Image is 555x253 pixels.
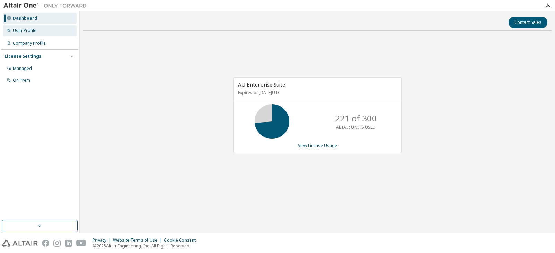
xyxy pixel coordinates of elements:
p: 221 of 300 [335,112,377,124]
div: Managed [13,66,32,71]
div: Dashboard [13,16,37,21]
button: Contact Sales [509,17,547,28]
img: altair_logo.svg [2,240,38,247]
div: Privacy [93,237,113,243]
div: User Profile [13,28,36,34]
div: Cookie Consent [164,237,200,243]
p: ALTAIR UNITS USED [336,124,376,130]
p: © 2025 Altair Engineering, Inc. All Rights Reserved. [93,243,200,249]
img: linkedin.svg [65,240,72,247]
div: On Prem [13,78,30,83]
img: facebook.svg [42,240,49,247]
div: License Settings [5,54,41,59]
img: youtube.svg [76,240,86,247]
span: AU Enterprise Suite [238,81,285,88]
a: View License Usage [298,143,337,148]
div: Company Profile [13,40,46,46]
img: instagram.svg [53,240,61,247]
div: Website Terms of Use [113,237,164,243]
img: Altair One [3,2,90,9]
p: Expires on [DATE] UTC [238,90,395,96]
